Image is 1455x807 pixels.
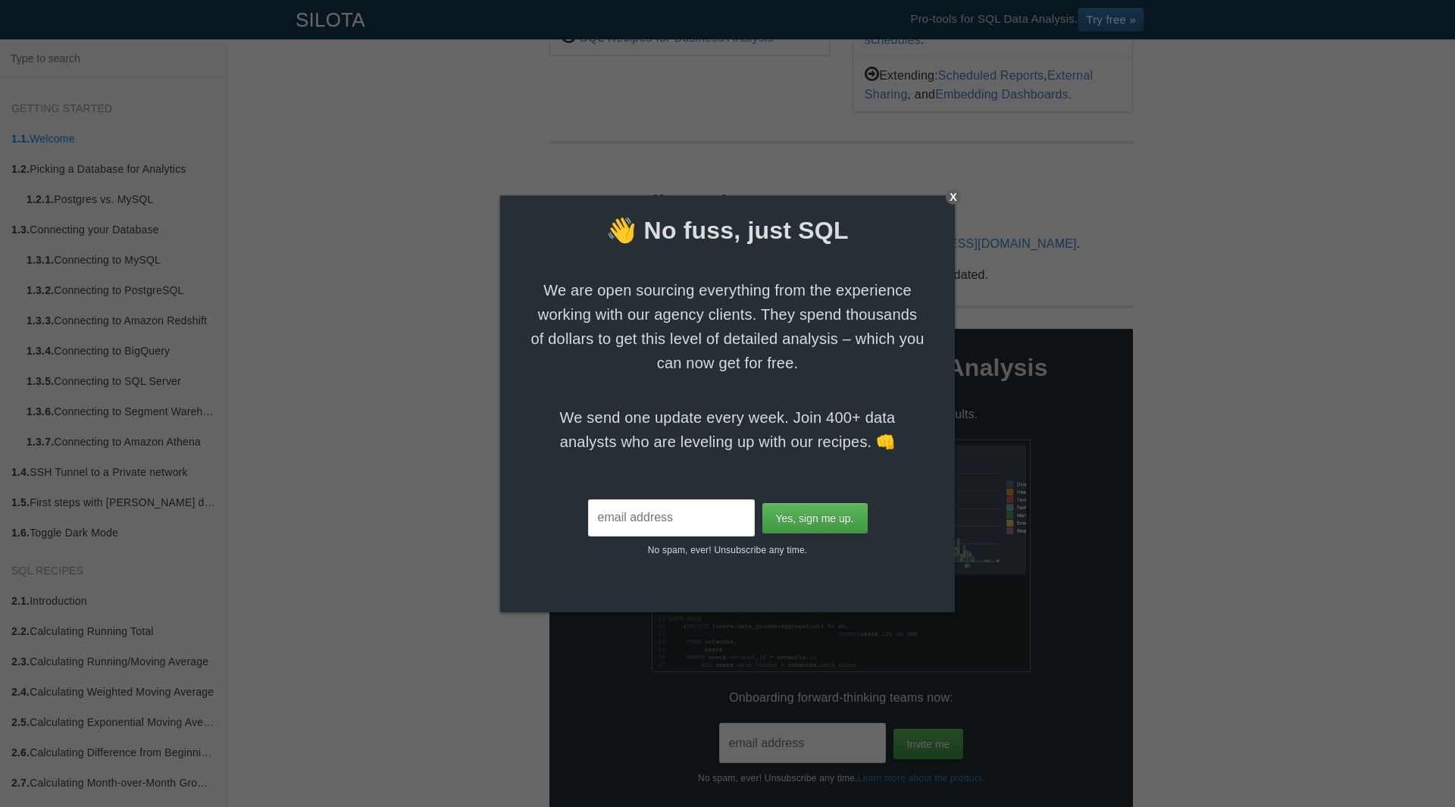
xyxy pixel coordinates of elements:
span: 👋 No fuss, just SQL [500,214,955,249]
input: Yes, sign me up. [762,503,868,533]
input: email address [588,499,755,536]
span: We are open sourcing everything from the experience working with our agency clients. They spend t... [530,278,925,375]
div: X [946,189,961,205]
p: No spam, ever! Unsubscribe any time. [500,536,955,557]
span: We send one update every week. Join 400+ data analysts who are leveling up with our recipes. 👊 [530,405,925,454]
